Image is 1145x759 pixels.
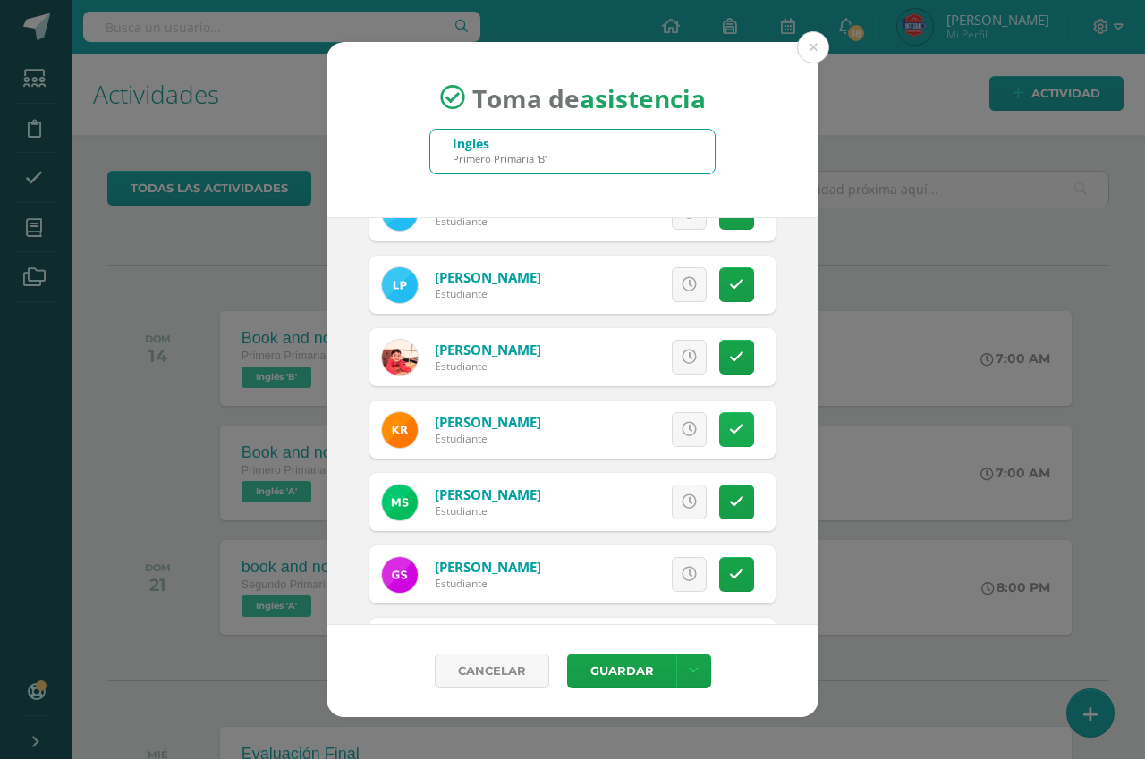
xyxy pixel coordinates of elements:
img: fa9070cbbda2ddce5d81025a5fa9f39b.png [382,485,418,520]
input: Busca un grado o sección aquí... [430,130,715,173]
div: Estudiante [435,286,541,301]
div: Estudiante [435,503,541,519]
a: [PERSON_NAME] [435,341,541,358]
button: Close (Esc) [797,31,829,63]
img: da5d34be499d5e17e891f2384e50aa2a.png [382,412,418,448]
a: Cancelar [435,654,549,688]
div: Primero Primaria 'B' [453,152,547,165]
strong: asistencia [580,80,706,114]
div: Estudiante [435,214,649,229]
a: [PERSON_NAME] [435,558,541,576]
a: [PERSON_NAME] [435,413,541,431]
img: c8162fd3e63b5c7f210c255666310cdc.png [382,340,418,375]
a: [PERSON_NAME] [435,268,541,286]
a: [PERSON_NAME] [435,485,541,503]
button: Guardar [567,654,676,688]
img: 9f1804e8c00dd4725f60444d74442fd2.png [382,557,418,593]
div: Estudiante [435,576,541,591]
img: a3cbdd9f3915fbe402ac0312cad10446.png [382,267,418,303]
div: Inglés [453,135,547,152]
div: Estudiante [435,358,541,374]
div: Estudiante [435,431,541,446]
span: Toma de [472,80,706,114]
